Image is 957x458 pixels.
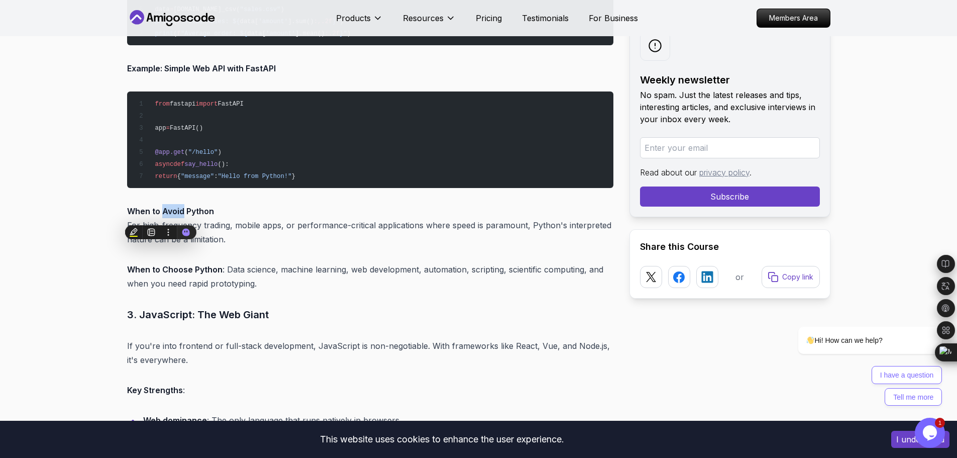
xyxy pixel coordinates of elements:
[735,271,744,283] p: or
[640,240,820,254] h2: Share this Course
[403,12,456,32] button: Resources
[522,12,569,24] a: Testimonials
[403,12,444,24] p: Resources
[218,101,243,108] span: FastAPI
[640,89,820,125] p: No spam. Just the latest releases and tips, interesting articles, and exclusive interviews in you...
[188,149,218,156] span: "/hello"
[218,173,291,180] span: "Hello from Python!"
[8,428,876,450] div: This website uses cookies to enhance the user experience.
[218,149,221,156] span: )
[184,161,218,168] span: say_hello
[181,173,214,180] span: "message"
[589,12,638,24] a: For Business
[757,9,830,27] p: Members Area
[699,167,750,177] a: privacy policy
[166,125,170,132] span: =
[155,125,166,132] span: app
[891,431,949,448] button: Accept cookies
[214,173,218,180] span: :
[127,206,214,216] strong: When to Avoid Python
[127,262,613,291] p: : Data science, machine learning, web development, automation, scripting, scientific computing, a...
[336,12,383,32] button: Products
[218,161,229,168] span: ():
[127,383,613,397] p: :
[640,137,820,158] input: Enter your email
[762,266,820,288] button: Copy link
[155,161,173,168] span: async
[127,204,613,246] p: For high-frequency trading, mobile apps, or performance-critical applications where speed is para...
[155,101,169,108] span: from
[184,149,188,156] span: (
[476,12,502,24] a: Pricing
[640,187,820,207] button: Subscribe
[173,161,184,168] span: def
[127,63,276,73] strong: Example: Simple Web API with FastAPI
[127,339,613,367] p: If you're into frontend or full-stack development, JavaScript is non-negotiable. With frameworks ...
[170,101,195,108] span: fastapi
[127,307,613,323] h3: 3. JavaScript: The Web Giant
[640,73,820,87] h2: Weekly newsletter
[915,418,947,448] iframe: chat widget
[155,149,184,156] span: @app.get
[757,9,830,28] a: Members Area
[640,166,820,178] p: Read about our .
[170,125,203,132] span: FastAPI()
[292,173,295,180] span: }
[140,413,613,427] li: : The only language that runs natively in browsers.
[177,173,181,180] span: {
[127,264,223,274] strong: When to Choose Python
[195,101,218,108] span: import
[766,236,947,413] iframe: chat widget
[155,173,177,180] span: return
[143,415,207,425] strong: Web dominance
[127,385,183,395] strong: Key Strengths
[336,12,371,24] p: Products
